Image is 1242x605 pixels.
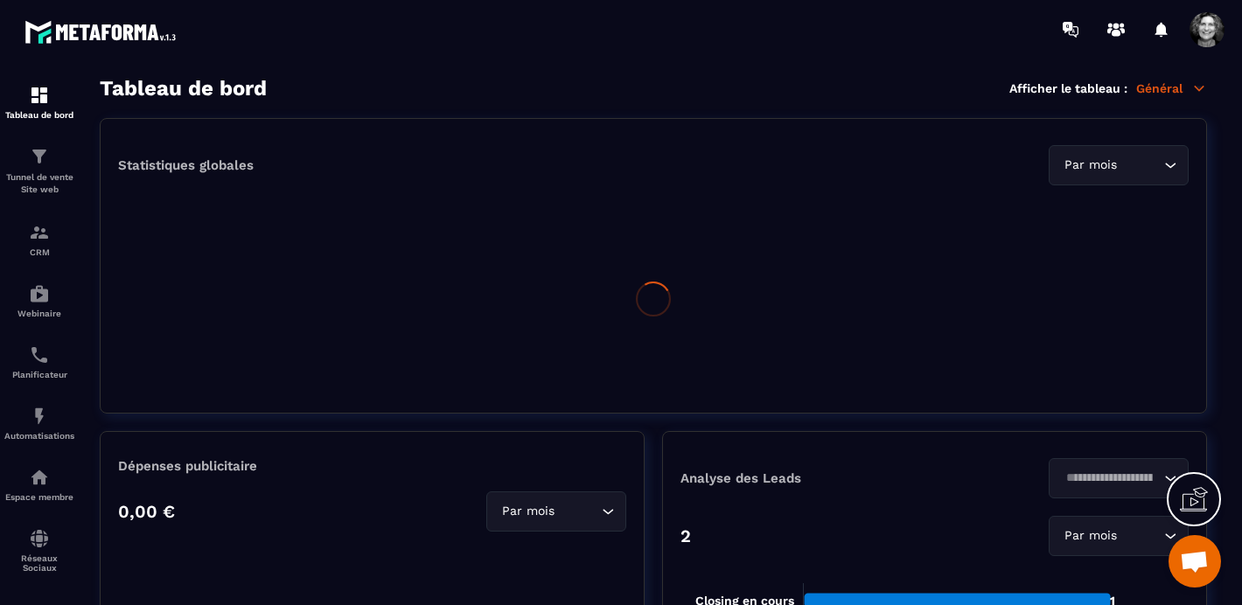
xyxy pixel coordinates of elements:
div: Search for option [1049,516,1189,556]
h3: Tableau de bord [100,76,267,101]
a: schedulerschedulerPlanificateur [4,331,74,393]
a: automationsautomationsWebinaire [4,270,74,331]
span: Par mois [1060,156,1120,175]
p: Webinaire [4,309,74,318]
a: formationformationTunnel de vente Site web [4,133,74,209]
div: Search for option [1049,458,1189,498]
img: logo [24,16,182,48]
img: automations [29,467,50,488]
a: formationformationCRM [4,209,74,270]
p: Analyse des Leads [680,470,935,486]
img: formation [29,222,50,243]
img: formation [29,146,50,167]
div: Search for option [486,491,626,532]
input: Search for option [1120,156,1160,175]
a: automationsautomationsEspace membre [4,454,74,515]
img: social-network [29,528,50,549]
span: Par mois [1060,526,1120,546]
p: Planificateur [4,370,74,379]
p: Espace membre [4,492,74,502]
p: Statistiques globales [118,157,254,173]
p: 2 [680,525,691,546]
img: automations [29,406,50,427]
input: Search for option [1120,526,1160,546]
img: scheduler [29,344,50,365]
img: automations [29,283,50,304]
a: formationformationTableau de bord [4,72,74,133]
p: Automatisations [4,431,74,441]
div: Search for option [1049,145,1189,185]
p: Tunnel de vente Site web [4,171,74,196]
p: Réseaux Sociaux [4,553,74,573]
span: Par mois [498,502,558,521]
p: Afficher le tableau : [1009,81,1127,95]
a: automationsautomationsAutomatisations [4,393,74,454]
input: Search for option [1060,469,1160,488]
p: 0,00 € [118,501,175,522]
p: Tableau de bord [4,110,74,120]
p: Général [1136,80,1207,96]
p: Dépenses publicitaire [118,458,626,474]
p: CRM [4,247,74,257]
div: Ouvrir le chat [1169,535,1221,588]
input: Search for option [558,502,597,521]
img: formation [29,85,50,106]
a: social-networksocial-networkRéseaux Sociaux [4,515,74,586]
